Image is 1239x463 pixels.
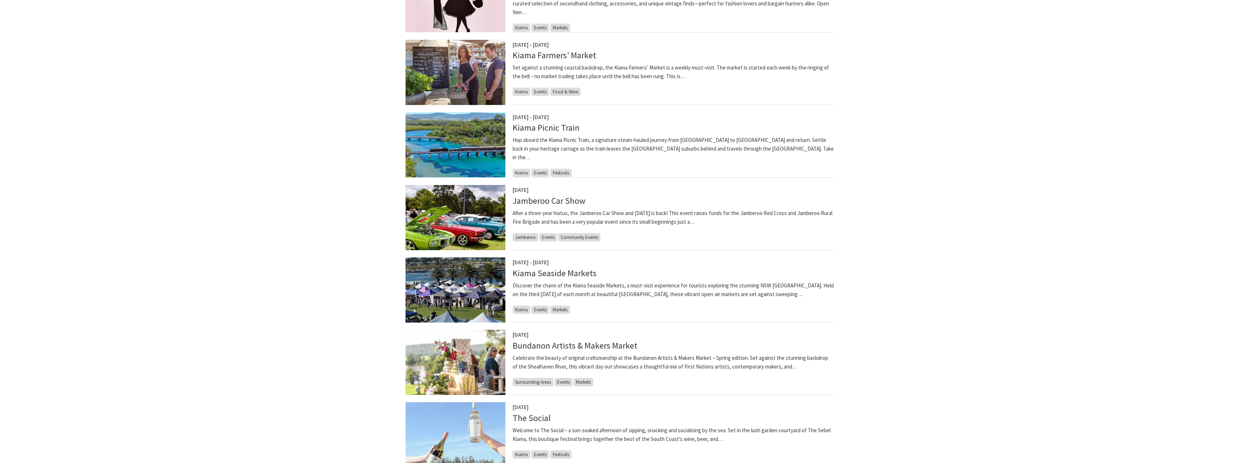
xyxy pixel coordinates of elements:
[513,88,530,96] span: Kiama
[513,209,834,226] p: After a three-year hiatus, the Jamberoo Car Show and [DATE] is back! This event raises funds for ...
[513,306,530,314] span: Kiama
[573,378,593,386] span: Markets
[406,330,505,395] img: A seleciton of ceramic goods are placed on a table outdoor with river views behind
[513,169,530,177] span: Kiama
[513,281,834,299] p: Discover the charm of the Kiama Seaside Markets, a must-visit experience for tourists exploring t...
[558,233,601,241] span: Community Events
[550,24,570,32] span: Markets
[513,233,538,241] span: Jamberoo
[513,331,529,338] span: [DATE]
[406,257,505,323] img: Kiama Seaside Market
[513,136,834,162] p: Hop aboard the Kiama Picnic Train, a signature steam-hauled journey from [GEOGRAPHIC_DATA] to [GE...
[513,404,529,411] span: [DATE]
[531,88,549,96] span: Events
[513,412,551,424] a: The Social
[513,186,529,193] span: [DATE]
[513,259,549,266] span: [DATE] - [DATE]
[513,195,585,206] a: Jamberoo Car Show
[550,450,572,459] span: Festivals
[531,450,549,459] span: Events
[513,63,834,81] p: Set against a stunning coastal backdrop, the Kiama Farmers’ Market is a weekly must-visit. The ma...
[513,114,549,121] span: [DATE] - [DATE]
[406,112,505,177] img: Kiama Picnic Train
[513,50,596,61] a: Kiama Farmers’ Market
[513,354,834,371] p: Celebrate the beauty of original craftsmanship at the Bundanon Artists & Makers Market – Spring e...
[513,340,637,351] a: Bundanon Artists & Makers Market
[531,169,549,177] span: Events
[513,41,549,48] span: [DATE] - [DATE]
[539,233,557,241] span: Events
[550,306,570,314] span: Markets
[531,306,549,314] span: Events
[550,88,581,96] span: Food & Wine
[513,378,553,386] span: Surrounding Areas
[555,378,572,386] span: Events
[513,450,530,459] span: Kiama
[513,24,530,32] span: Kiama
[513,268,597,279] a: Kiama Seaside Markets
[531,24,549,32] span: Events
[406,185,505,250] img: Jamberoo Car Show
[513,122,580,133] a: Kiama Picnic Train
[550,169,572,177] span: Festivals
[513,426,834,443] p: Welcome to The Social – a sun-soaked afternoon of sipping, snacking and socialising by the sea. S...
[406,40,505,105] img: Kiama-Farmers-Market-Credit-DNSW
